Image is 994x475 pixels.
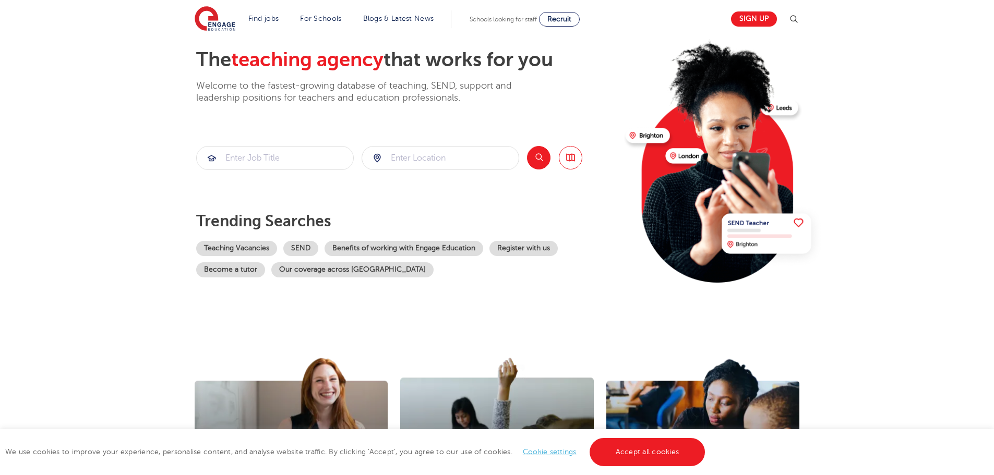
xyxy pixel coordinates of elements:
[590,438,705,466] a: Accept all cookies
[547,15,571,23] span: Recruit
[362,146,519,170] div: Submit
[197,147,353,169] input: Submit
[195,6,235,32] img: Engage Education
[5,448,708,456] span: We use cookies to improve your experience, personalise content, and analyse website traffic. By c...
[196,80,541,104] p: Welcome to the fastest-growing database of teaching, SEND, support and leadership positions for t...
[196,212,617,230] p: Trending searches
[731,11,777,27] a: Sign up
[248,15,279,22] a: Find jobs
[539,12,580,27] a: Recruit
[283,241,318,256] a: SEND
[300,15,341,22] a: For Schools
[363,15,434,22] a: Blogs & Latest News
[489,241,558,256] a: Register with us
[362,147,519,169] input: Submit
[196,48,617,72] h2: The that works for you
[325,241,483,256] a: Benefits of working with Engage Education
[523,448,577,456] a: Cookie settings
[196,146,354,170] div: Submit
[271,262,434,277] a: Our coverage across [GEOGRAPHIC_DATA]
[196,241,277,256] a: Teaching Vacancies
[470,16,537,23] span: Schools looking for staff
[231,48,384,71] span: teaching agency
[527,146,550,169] button: Search
[196,262,265,277] a: Become a tutor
